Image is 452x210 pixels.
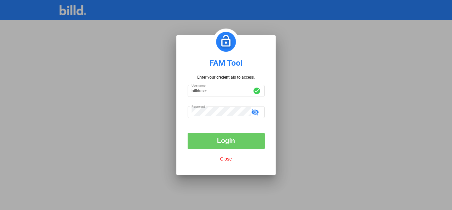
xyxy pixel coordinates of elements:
[188,133,265,149] button: Login
[209,58,243,68] div: FAM Tool
[218,156,234,162] button: Close
[218,33,234,51] img: password.png
[253,87,262,95] mat-icon: check_circle
[251,108,259,116] mat-icon: visibility_off
[197,75,255,80] p: Enter your credentials to access.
